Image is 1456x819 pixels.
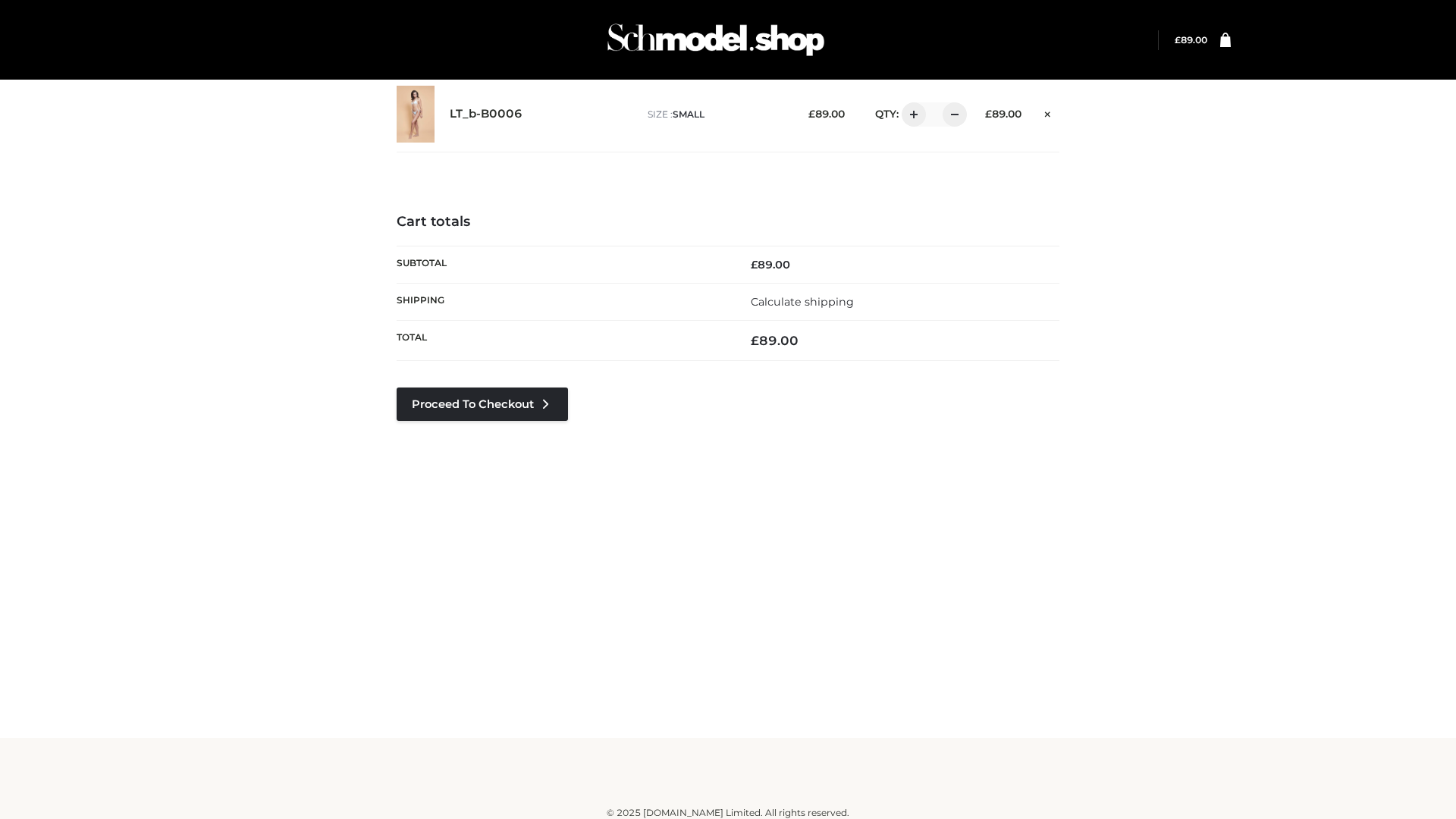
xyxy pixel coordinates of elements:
span: £ [751,258,758,271]
span: £ [1175,34,1181,45]
span: SMALL [673,108,704,120]
th: Subtotal [397,246,728,283]
span: £ [751,333,759,348]
th: Total [397,321,728,361]
h4: Cart totals [397,214,1059,231]
a: £89.00 [1175,34,1207,45]
a: Remove this item [1037,102,1059,122]
bdi: 89.00 [751,258,790,271]
bdi: 89.00 [985,108,1021,120]
a: LT_b-B0006 [450,107,522,121]
bdi: 89.00 [1175,34,1207,45]
div: QTY: [860,102,962,127]
p: size : [648,108,785,121]
img: Schmodel Admin 964 [602,10,830,70]
a: Calculate shipping [751,295,854,309]
span: £ [808,108,815,120]
bdi: 89.00 [808,108,845,120]
span: £ [985,108,992,120]
bdi: 89.00 [751,333,799,348]
a: Proceed to Checkout [397,388,568,421]
th: Shipping [397,283,728,320]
